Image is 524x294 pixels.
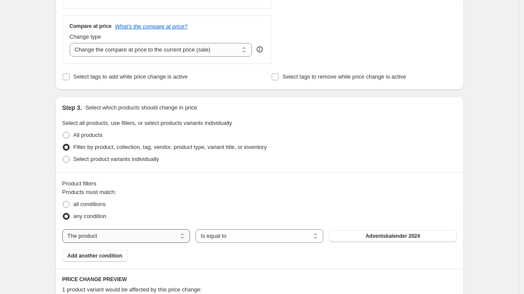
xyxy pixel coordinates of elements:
span: Adventskalender 2024 [365,233,420,239]
div: help [255,45,264,54]
span: Select all products, use filters, or select products variants individually [62,120,232,126]
div: Product filters [62,179,457,188]
span: all conditions [74,201,106,207]
span: Select product variants individually [74,156,159,162]
span: Filter by product, collection, tag, vendor, product type, variant title, or inventory [74,144,267,150]
h3: Compare at price [70,23,112,30]
button: Add another condition [62,250,128,262]
span: Select tags to remove while price change is active [282,73,406,80]
span: All products [74,132,103,138]
span: any condition [74,213,107,219]
span: Add another condition [67,252,123,259]
h6: PRICE CHANGE PREVIEW [62,276,457,283]
span: Products must match: [62,189,116,195]
h2: Step 3. [62,103,82,112]
button: Adventskalender 2024 [329,230,457,242]
span: 1 product variant would be affected by this price change: [62,286,202,293]
p: Select which products should change in price [85,103,197,112]
span: Change type [70,33,101,40]
span: Select tags to add while price change is active [74,73,188,80]
button: What's the compare at price? [115,23,188,30]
